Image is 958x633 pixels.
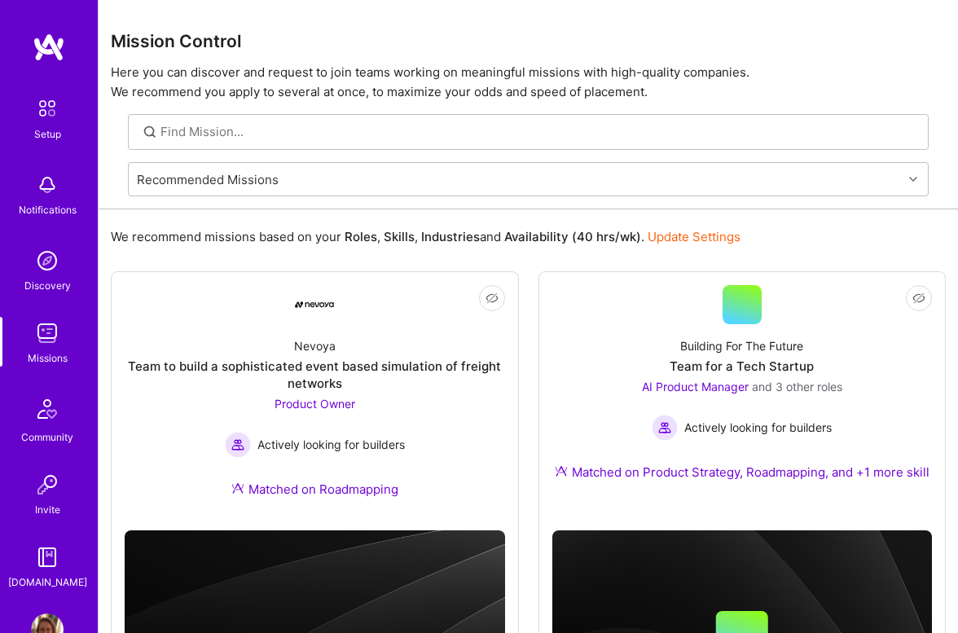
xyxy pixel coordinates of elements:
div: Community [21,429,73,446]
a: Company LogoNevoyaTeam to build a sophisticated event based simulation of freight networksProduct... [125,285,505,517]
i: icon EyeClosed [486,292,499,305]
i: icon Chevron [909,175,917,183]
i: icon EyeClosed [912,292,925,305]
b: Availability (40 hrs/wk) [504,229,641,244]
div: Recommended Missions [137,170,279,187]
div: [DOMAIN_NAME] [8,574,87,591]
img: Invite [31,468,64,501]
img: logo [33,33,65,62]
div: Discovery [24,277,71,294]
div: Team to build a sophisticated event based simulation of freight networks [125,358,505,392]
a: Building For The FutureTeam for a Tech StartupAI Product Manager and 3 other rolesActively lookin... [552,285,933,508]
b: Skills [384,229,415,244]
b: Industries [421,229,480,244]
img: Community [28,389,67,429]
input: Find Mission... [160,123,916,140]
img: setup [30,91,64,125]
span: Product Owner [275,397,355,411]
img: discovery [31,244,64,277]
div: Missions [28,349,68,367]
h3: Mission Control [111,31,946,51]
div: Team for a Tech Startup [670,358,814,375]
div: Invite [35,501,60,518]
span: Actively looking for builders [684,419,832,436]
div: Matched on Roadmapping [231,481,398,498]
img: Company Logo [295,301,334,308]
div: Building For The Future [680,337,803,354]
img: Actively looking for builders [652,415,678,441]
span: Actively looking for builders [257,436,405,453]
img: bell [31,169,64,201]
i: icon SearchGrey [141,123,160,142]
img: Actively looking for builders [225,432,251,458]
span: AI Product Manager [642,380,749,393]
p: We recommend missions based on your , , and . [111,228,740,245]
div: Nevoya [294,337,336,354]
p: Here you can discover and request to join teams working on meaningful missions with high-quality ... [111,63,946,102]
div: Notifications [19,201,77,218]
span: and 3 other roles [752,380,842,393]
img: teamwork [31,317,64,349]
img: Ateam Purple Icon [231,481,244,495]
img: Ateam Purple Icon [555,464,568,477]
a: Update Settings [648,229,740,244]
div: Setup [34,125,61,143]
b: Roles [345,229,377,244]
img: guide book [31,541,64,574]
div: Matched on Product Strategy, Roadmapping, and +1 more skill [555,464,929,481]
